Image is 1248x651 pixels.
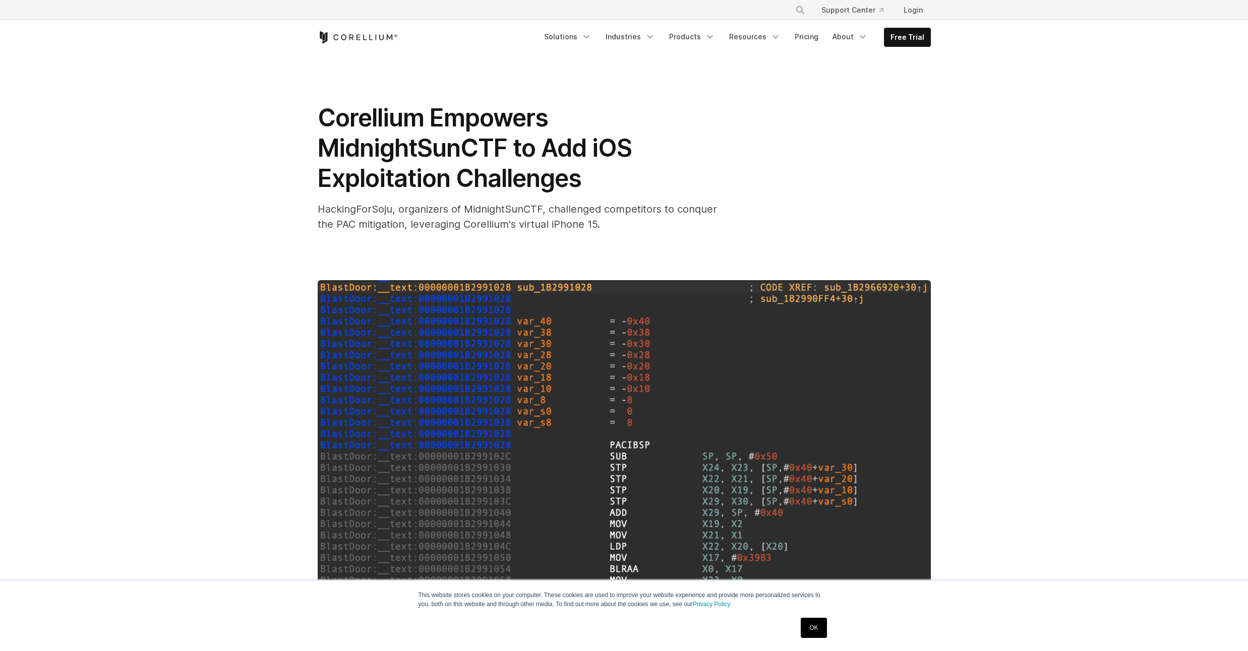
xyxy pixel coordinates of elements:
[318,31,398,43] a: Corellium Home
[318,203,717,230] span: HackingForSoju, organizers of MidnightSunCTF, challenged competitors to conquer the PAC mitigatio...
[791,1,809,19] button: Search
[801,618,826,638] a: OK
[600,28,661,46] a: Industries
[538,28,931,47] div: Navigation Menu
[318,103,632,193] span: Corellium Empowers MidnightSunCTF to Add iOS Exploitation Challenges
[538,28,598,46] a: Solutions
[789,28,824,46] a: Pricing
[723,28,787,46] a: Resources
[419,591,830,609] p: This website stores cookies on your computer. These cookies are used to improve your website expe...
[826,28,874,46] a: About
[896,1,931,19] a: Login
[813,1,892,19] a: Support Center
[783,1,931,19] div: Navigation Menu
[884,28,930,46] a: Free Trial
[693,601,732,608] a: Privacy Policy.
[663,28,721,46] a: Products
